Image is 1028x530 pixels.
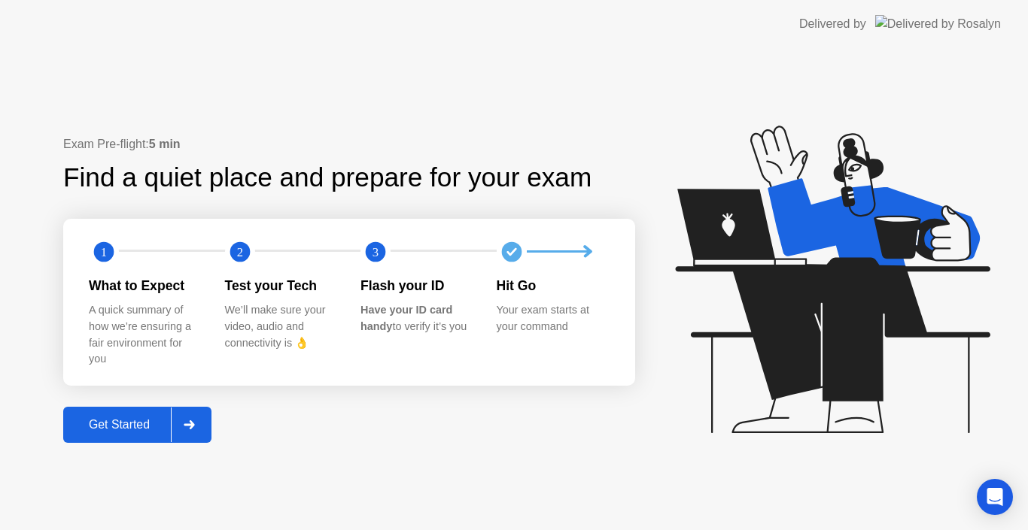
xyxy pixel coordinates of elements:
div: Hit Go [497,276,609,295]
div: We’ll make sure your video, audio and connectivity is 👌 [225,302,337,351]
b: 5 min [149,138,181,150]
div: What to Expect [89,276,201,295]
div: Find a quiet place and prepare for your exam [63,158,594,198]
text: 3 [373,245,379,259]
img: Delivered by Rosalyn [875,15,1001,32]
div: Exam Pre-flight: [63,135,635,153]
text: 2 [236,245,242,259]
div: Delivered by [799,15,866,33]
div: A quick summary of how we’re ensuring a fair environment for you [89,302,201,367]
button: Get Started [63,407,211,443]
div: Your exam starts at your command [497,302,609,335]
text: 1 [101,245,107,259]
b: Have your ID card handy [360,304,452,332]
div: Test your Tech [225,276,337,295]
div: Flash your ID [360,276,473,295]
div: to verify it’s you [360,302,473,335]
div: Get Started [68,418,171,432]
div: Open Intercom Messenger [977,479,1013,515]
